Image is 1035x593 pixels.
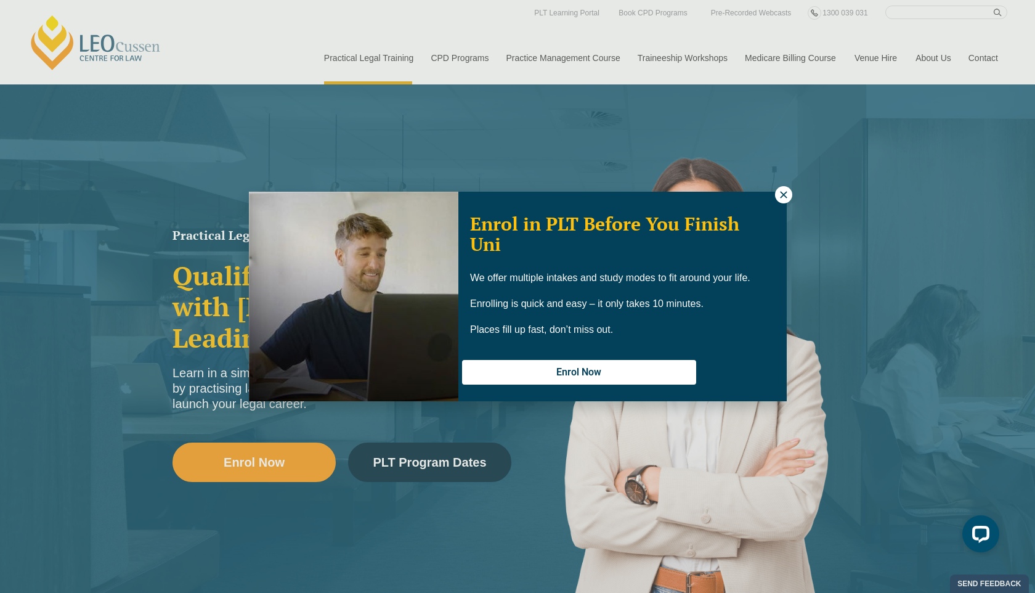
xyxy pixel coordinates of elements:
[470,272,750,283] span: We offer multiple intakes and study modes to fit around your life.
[462,360,696,385] button: Enrol Now
[952,510,1004,562] iframe: LiveChat chat widget
[470,298,704,309] span: Enrolling is quick and easy – it only takes 10 minutes.
[249,192,458,401] img: Woman in yellow blouse holding folders looking to the right and smiling
[470,211,739,256] span: Enrol in PLT Before You Finish Uni
[470,324,613,335] span: Places fill up fast, don’t miss out.
[775,186,792,203] button: Close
